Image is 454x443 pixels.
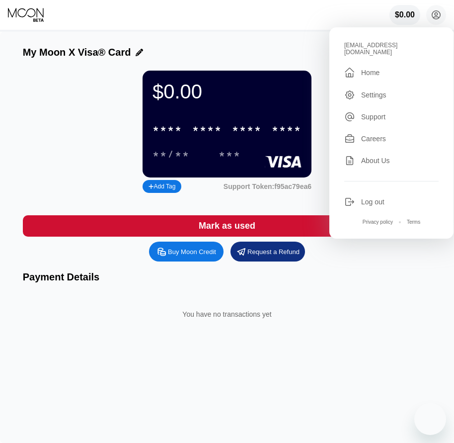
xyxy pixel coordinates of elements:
[407,219,420,225] div: Terms
[344,133,439,144] div: Careers
[344,67,355,79] div: 
[31,300,424,328] div: You have no transactions yet
[149,183,175,190] div: Add Tag
[23,215,432,237] div: Mark as used
[143,180,181,193] div: Add Tag
[23,271,432,283] div: Payment Details
[361,157,390,165] div: About Us
[414,403,446,435] iframe: Button to launch messaging window
[23,47,131,58] div: My Moon X Visa® Card
[224,182,311,190] div: Support Token:f95ac79ea6
[230,242,305,262] div: Request a Refund
[152,81,302,103] div: $0.00
[247,248,300,256] div: Request a Refund
[361,91,386,99] div: Settings
[344,42,439,56] div: [EMAIL_ADDRESS][DOMAIN_NAME]
[344,155,439,166] div: About Us
[361,135,386,143] div: Careers
[361,198,384,206] div: Log out
[344,67,439,79] div: Home
[395,10,415,19] div: $0.00
[149,242,224,262] div: Buy Moon Credit
[344,89,439,100] div: Settings
[389,5,420,25] div: $0.00
[361,69,379,77] div: Home
[361,113,385,121] div: Support
[344,111,439,122] div: Support
[363,219,393,225] div: Privacy policy
[199,220,255,232] div: Mark as used
[168,248,216,256] div: Buy Moon Credit
[224,182,311,190] div: Support Token: f95ac79ea6
[344,196,439,207] div: Log out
